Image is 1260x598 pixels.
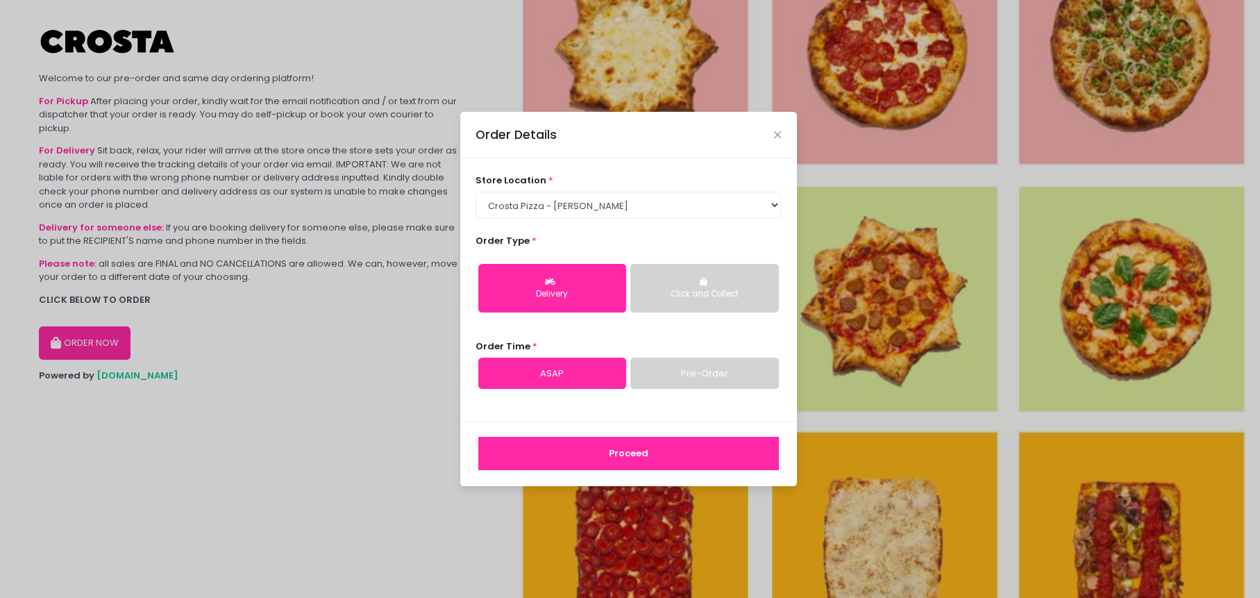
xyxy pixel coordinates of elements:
div: Delivery [488,288,616,301]
span: store location [476,174,546,187]
span: Order Time [476,340,530,353]
button: Proceed [478,437,779,470]
button: Delivery [478,264,626,313]
a: ASAP [478,358,626,390]
div: Click and Collect [640,288,768,301]
div: Order Details [476,126,557,144]
button: Click and Collect [630,264,778,313]
a: Pre-Order [630,358,778,390]
button: Close [774,131,781,138]
span: Order Type [476,234,530,247]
